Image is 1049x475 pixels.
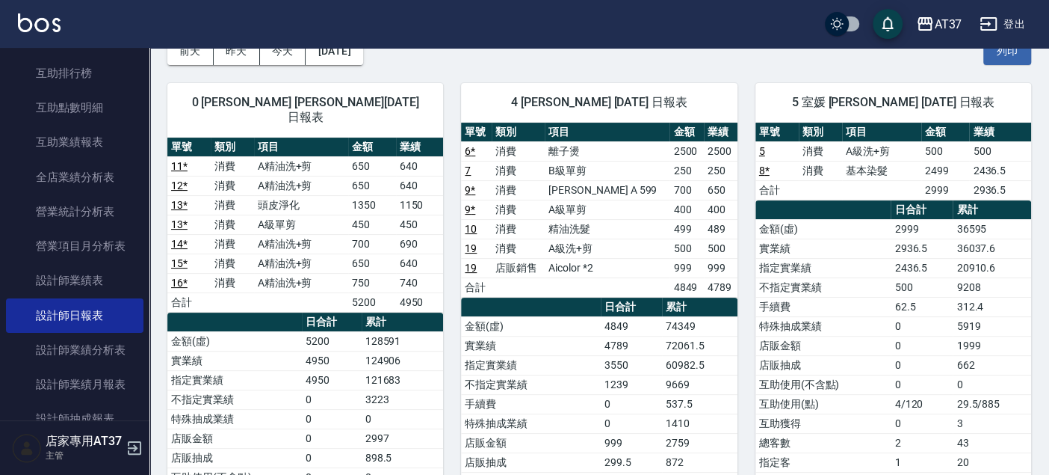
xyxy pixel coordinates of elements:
[755,336,891,355] td: 店販金額
[755,123,1031,200] table: a dense table
[348,254,396,273] td: 650
[601,336,662,355] td: 4789
[755,316,891,336] td: 特殊抽成業績
[461,433,600,453] td: 店販金額
[461,355,600,375] td: 指定實業績
[969,180,1031,200] td: 2936.5
[18,13,61,32] img: Logo
[6,367,143,402] a: 設計師業績月報表
[362,448,444,468] td: 898.5
[799,161,842,180] td: 消費
[545,219,669,239] td: 精油洗髮
[953,433,1031,453] td: 43
[396,156,444,176] td: 640
[921,161,969,180] td: 2499
[773,95,1013,110] span: 5 室媛 [PERSON_NAME] [DATE] 日報表
[969,161,1031,180] td: 2436.5
[974,10,1031,38] button: 登出
[669,258,703,278] td: 999
[953,297,1031,316] td: 312.4
[167,429,302,448] td: 店販金額
[492,258,545,278] td: 店販銷售
[891,200,953,220] th: 日合計
[348,176,396,195] td: 650
[396,215,444,234] td: 450
[362,390,444,409] td: 3223
[396,234,444,254] td: 690
[662,394,737,414] td: 537.5
[891,375,953,394] td: 0
[704,239,737,258] td: 500
[167,370,302,390] td: 指定實業績
[704,258,737,278] td: 999
[755,180,799,200] td: 合計
[662,375,737,394] td: 9669
[891,297,953,316] td: 62.5
[362,313,444,332] th: 累計
[6,229,143,263] a: 營業項目月分析表
[302,351,361,370] td: 4950
[953,258,1031,278] td: 20910.6
[891,355,953,375] td: 0
[953,414,1031,433] td: 3
[921,180,969,200] td: 2999
[662,336,737,355] td: 72061.5
[6,263,143,298] a: 設計師業績表
[662,355,737,375] td: 60982.5
[669,161,703,180] td: 250
[167,448,302,468] td: 店販抽成
[348,195,396,215] td: 1350
[461,123,737,298] table: a dense table
[601,394,662,414] td: 0
[842,123,921,142] th: 項目
[6,125,143,159] a: 互助業績報表
[601,453,662,472] td: 299.5
[302,331,361,351] td: 5200
[953,453,1031,472] td: 20
[953,336,1031,355] td: 1999
[306,37,362,65] button: [DATE]
[254,195,348,215] td: 頭皮淨化
[211,273,254,292] td: 消費
[891,278,953,297] td: 500
[891,336,953,355] td: 0
[662,298,737,317] th: 累計
[461,375,600,394] td: 不指定實業績
[492,141,545,161] td: 消費
[46,434,122,449] h5: 店家專用AT37
[669,200,703,219] td: 400
[465,262,477,274] a: 19
[167,292,211,312] td: 合計
[891,394,953,414] td: 4/120
[873,9,903,39] button: save
[545,123,669,142] th: 項目
[601,375,662,394] td: 1239
[601,298,662,317] th: 日合計
[601,433,662,453] td: 999
[254,138,348,157] th: 項目
[465,242,477,254] a: 19
[953,239,1031,258] td: 36037.6
[461,123,492,142] th: 單號
[755,278,891,297] td: 不指定實業績
[211,215,254,234] td: 消費
[362,351,444,370] td: 124906
[662,414,737,433] td: 1410
[755,355,891,375] td: 店販抽成
[755,258,891,278] td: 指定實業績
[662,316,737,336] td: 74349
[755,297,891,316] td: 手續費
[254,215,348,234] td: A級單剪
[362,331,444,351] td: 128591
[348,215,396,234] td: 450
[953,394,1031,414] td: 29.5/885
[211,156,254,176] td: 消費
[953,200,1031,220] th: 累計
[662,453,737,472] td: 872
[755,239,891,258] td: 實業績
[704,219,737,239] td: 489
[465,223,477,235] a: 10
[601,355,662,375] td: 3550
[6,333,143,367] a: 設計師業績分析表
[669,278,703,297] td: 4849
